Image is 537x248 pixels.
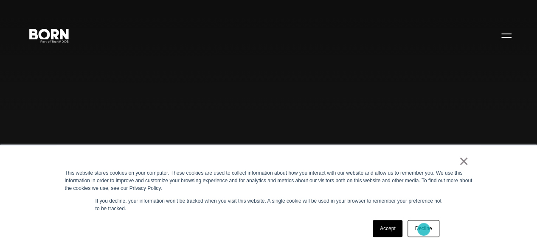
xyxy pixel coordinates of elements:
[96,197,442,212] p: If you decline, your information won’t be tracked when you visit this website. A single cookie wi...
[459,157,469,165] a: ×
[496,26,517,44] button: Open
[65,169,472,192] div: This website stores cookies on your computer. These cookies are used to collect information about...
[373,220,403,237] a: Accept
[408,220,439,237] a: Decline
